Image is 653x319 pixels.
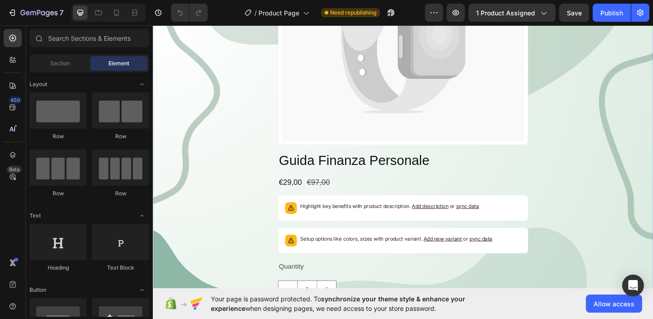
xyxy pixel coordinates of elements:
[586,295,642,313] button: Allow access
[322,194,355,201] span: or
[336,230,369,237] span: or
[166,166,193,178] div: €97,00
[594,299,634,309] span: Allow access
[179,279,199,299] button: increment
[330,9,376,17] span: Need republishing
[59,7,63,18] p: 7
[468,4,556,22] button: 1 product assigned
[4,4,68,22] button: 7
[29,189,87,198] div: Row
[254,8,257,18] span: /
[50,59,70,68] span: Section
[171,4,208,22] div: Undo/Redo
[135,283,149,297] span: Toggle open
[330,194,355,201] span: sync data
[282,194,322,201] span: Add description
[600,8,623,18] div: Publish
[593,4,631,22] button: Publish
[29,212,41,220] span: Text
[160,229,369,238] p: Setup options like colors, sizes with product variant.
[476,8,535,18] span: 1 product assigned
[29,29,149,47] input: Search Sections & Elements
[7,166,22,173] div: Beta
[559,4,589,22] button: Save
[153,24,653,289] iframe: Design area
[108,59,129,68] span: Element
[136,256,408,271] div: Quantity
[29,80,47,88] span: Layout
[135,208,149,223] span: Toggle open
[211,295,465,312] span: synchronize your theme style & enhance your experience
[567,9,582,17] span: Save
[29,132,87,140] div: Row
[135,77,149,92] span: Toggle open
[92,132,149,140] div: Row
[211,294,501,313] span: Your page is password protected. To when designing pages, we need access to your store password.
[294,230,336,237] span: Add new variant
[157,279,179,299] input: quantity
[344,230,369,237] span: sync data
[29,286,46,294] span: Button
[9,97,22,104] div: 450
[92,264,149,272] div: Text Block
[136,279,157,299] button: decrement
[29,264,87,272] div: Heading
[92,189,149,198] div: Row
[258,8,299,18] span: Product Page
[160,193,355,203] p: Highlight key benefits with product description.
[622,275,644,296] div: Open Intercom Messenger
